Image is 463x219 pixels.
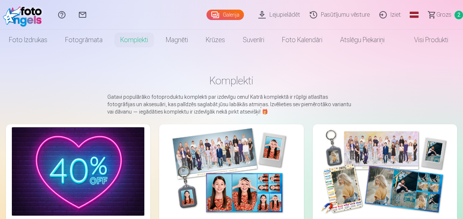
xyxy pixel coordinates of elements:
p: Gatavi populārāko fotoproduktu komplekti par izdevīgu cenu! Katrā komplektā ir rūpīgi atlasītas f... [107,93,356,115]
a: Magnēti [157,30,197,50]
a: Foto kalendāri [273,30,331,50]
a: Krūzes [197,30,234,50]
span: 2 [454,11,463,19]
a: Galerija [207,10,244,20]
img: Populārs komplekts [319,127,451,216]
a: Visi produkti [393,30,457,50]
a: Fotogrāmata [56,30,111,50]
a: Atslēgu piekariņi [331,30,393,50]
img: Klasiskais komplekts [165,127,298,216]
img: Pilns Atmiņu Komplekts – Drukātas (15×23cm, 40% ATLAIDE) un 🎁 Digitālas Fotogrāfijas [12,127,144,216]
span: Grozs [436,10,452,19]
a: Komplekti [111,30,157,50]
h1: Komplekti [12,74,451,87]
img: /fa1 [3,3,46,27]
a: Suvenīri [234,30,273,50]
